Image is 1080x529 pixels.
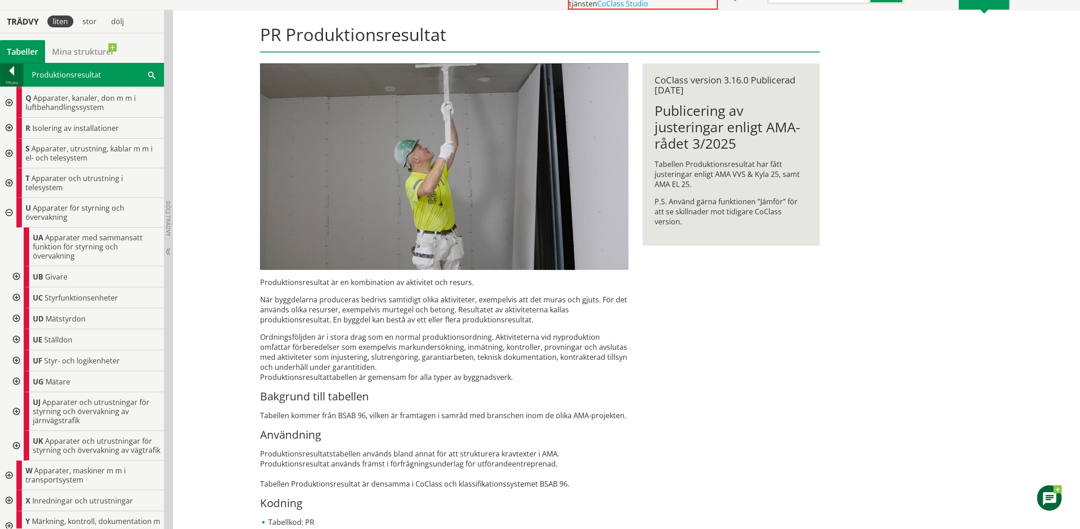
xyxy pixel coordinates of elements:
span: Apparater, utrustning, kablar m m i el- och telesystem [26,144,153,163]
span: W [26,466,32,476]
span: Apparater, kanaler, don m m i luftbehandlingssystem [26,93,136,112]
div: Gå till informationssidan för CoClass Studio [7,266,164,287]
a: Mina strukturer [45,40,121,63]
span: X [26,496,31,506]
li: Tabellkod: PR [260,517,629,527]
p: Ordningsföljden är i stora drag som en normal produktionsordning. Aktiviteterna vid nyproduktion ... [260,332,629,382]
p: Tabellen kommer från BSAB 96, vilken är framtagen i samråd med branschen inom de olika AMA-projek... [260,410,629,420]
span: R [26,123,31,133]
span: Inredningar och utrustningar [32,496,133,506]
p: P.S. Använd gärna funktionen ”Jämför” för att se skillnader mot tidigare CoClass version. [655,197,808,227]
span: UB [33,272,43,282]
div: Gå till informationssidan för CoClass Studio [7,228,164,266]
p: Tabellen Produktionsresultat har fått justeringar enligt AMA VVS & Kyla 25, samt AMA EL 25. [655,159,808,189]
span: Isolering av installationer [32,123,119,133]
span: Sök i tabellen [148,70,155,79]
span: Styrfunktionsenheter [45,293,118,303]
span: Ställdon [44,335,72,345]
p: När byggdelarna produceras bedrivs samtidigt olika aktiviteter, exempelvis att det muras och gjut... [260,295,629,325]
span: Mätare [46,377,70,387]
span: UK [33,436,43,446]
div: Gå till informationssidan för CoClass Studio [7,308,164,329]
div: liten [47,16,73,27]
span: Apparater och utrustningar för styrning och övervakning av järnvägstrafik [33,397,149,425]
span: Apparater, maskiner m m i transportsystem [26,466,126,485]
h1: PR Produktionsresultat [260,24,820,52]
span: UF [33,356,42,366]
div: Gå till informationssidan för CoClass Studio [7,371,164,392]
div: dölj [106,16,129,27]
span: Apparater med sammansatt funktion för styrning och övervakning [33,233,143,261]
span: T [26,173,30,183]
div: Produktionsresultat [24,63,164,86]
span: Apparater och utrustningar för styrning och övervakning av vägtrafik [33,436,160,455]
span: UG [33,377,44,387]
span: UC [33,293,43,303]
h1: Publicering av justeringar enligt AMA-rådet 3/2025 [655,103,808,152]
span: UJ [33,397,41,407]
img: pr-tabellen-spackling-tak-3.jpg [260,63,629,270]
span: UA [33,233,43,243]
div: Gå till informationssidan för CoClass Studio [7,287,164,308]
div: Gå till informationssidan för CoClass Studio [7,350,164,371]
p: Produktionsresultat är en kombination av aktivitet och resurs. [260,277,629,287]
div: Gå till informationssidan för CoClass Studio [7,431,164,461]
h3: Bakgrund till tabellen [260,389,629,403]
span: U [26,203,31,213]
span: UE [33,335,42,345]
span: Mätstyrdon [46,314,86,324]
span: Dölj trädvy [164,201,172,236]
span: Q [26,93,31,103]
div: stor [77,16,102,27]
h3: Användning [260,428,629,441]
span: Givare [45,272,67,282]
span: Apparater och utrustning i telesystem [26,173,123,192]
div: Gå till informationssidan för CoClass Studio [7,329,164,350]
p: Produktionsresultatstabellen används bland annat för att strukturera kravtexter i AMA. Produktion... [260,449,629,489]
span: Y [26,516,30,526]
div: CoClass version 3.16.0 Publicerad [DATE] [655,75,808,95]
span: UD [33,314,44,324]
span: Styr- och logikenheter [44,356,120,366]
h3: Kodning [260,496,629,510]
div: Tillbaka [0,79,23,86]
span: S [26,144,30,154]
div: Gå till informationssidan för CoClass Studio [7,392,164,431]
div: Trädvy [2,16,44,26]
span: Apparater för styrning och övervakning [26,203,124,222]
